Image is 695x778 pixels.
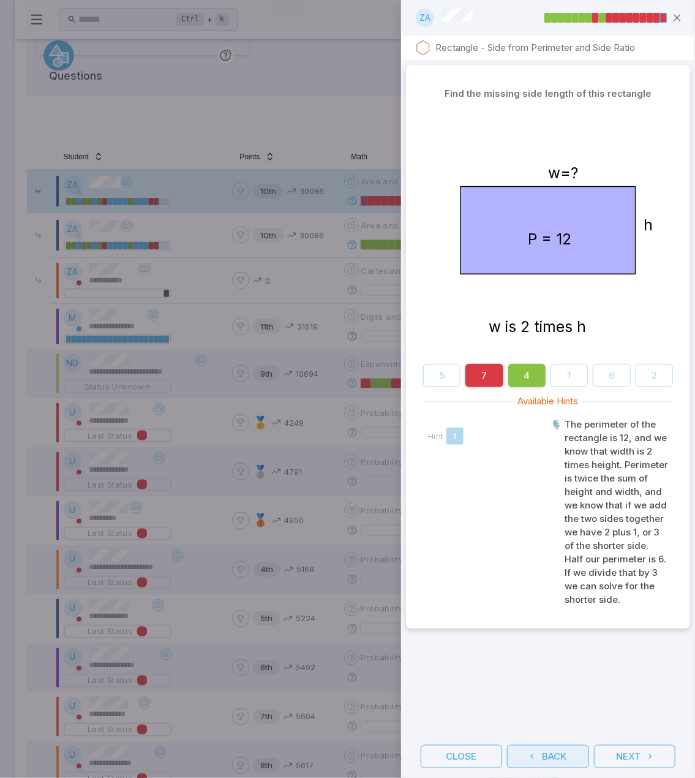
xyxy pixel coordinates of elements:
[565,418,668,606] p: The perimeter of the rectangle is 12, and we know that width is 2 times height. Perimeter is twic...
[550,418,562,606] p: 🎙️
[465,364,503,387] button: 7
[416,9,434,27] div: ZA
[421,745,502,768] button: Close
[435,41,635,55] p: Rectangle - Side from Perimeter and Side Ratio
[489,317,586,336] text: w is 2 times h
[528,230,571,248] text: P = 12
[507,745,588,768] button: Back
[548,164,578,182] text: w=?
[594,745,675,768] button: Next
[644,216,653,234] text: h
[428,431,444,442] span: Hint
[445,87,652,100] p: Find the missing side length of this rectangle
[515,395,582,408] span: Available Hints
[508,364,546,387] button: 4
